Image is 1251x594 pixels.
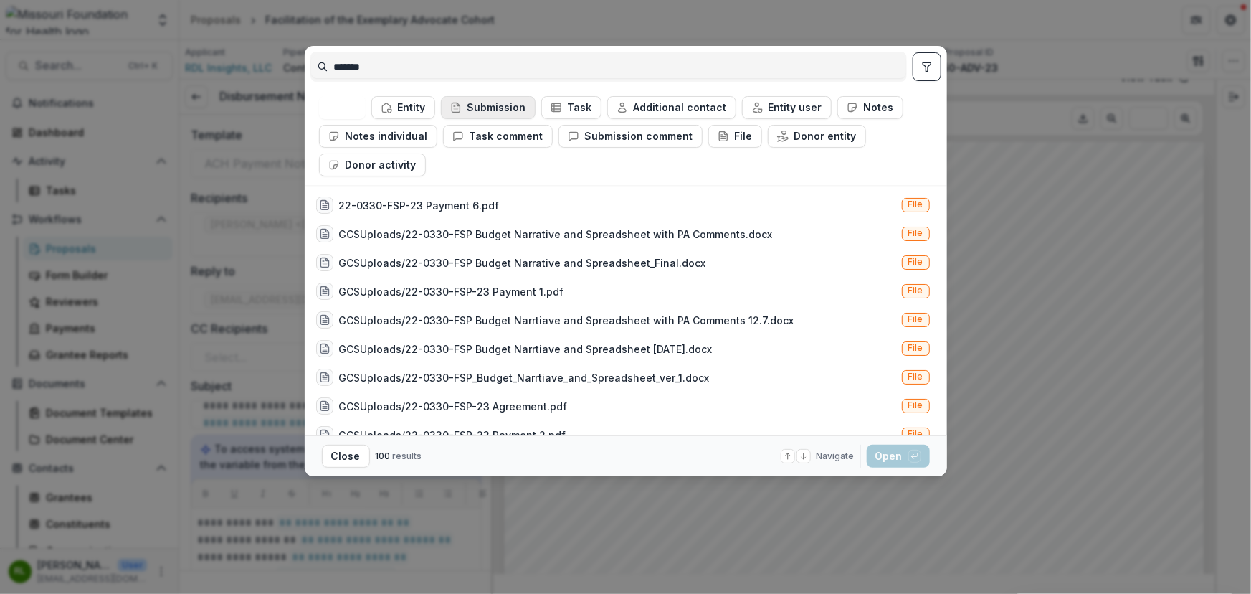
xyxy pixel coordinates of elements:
[339,370,710,385] div: GCSUploads/22-0330-FSP_Budget_Narrtiave_and_Spreadsheet_ver_1.docx
[371,96,435,119] button: Entity
[393,451,422,461] span: results
[908,286,923,296] span: File
[908,343,923,353] span: File
[319,154,426,176] button: Donor activity
[322,445,370,468] button: Close
[908,429,923,439] span: File
[339,198,500,213] div: 22-0330-FSP-23 Payment 6.pdf
[339,227,773,242] div: GCSUploads/22-0330-FSP Budget Narrative and Spreadsheet with PA Comments.docx
[558,125,703,148] button: Submission comment
[339,341,713,357] div: GCSUploads/22-0330-FSP Budget Narrtiave and Spreadsheet [DATE].docx
[339,284,564,299] div: GCSUploads/22-0330-FSP-23 Payment 1.pdf
[908,199,923,209] span: File
[742,96,832,119] button: Entity user
[913,52,941,81] button: toggle filters
[319,96,366,119] button: All
[441,96,536,119] button: Submission
[376,451,391,461] span: 100
[817,450,855,463] span: Navigate
[908,314,923,324] span: File
[908,228,923,238] span: File
[339,313,794,328] div: GCSUploads/22-0330-FSP Budget Narrtiave and Spreadsheet with PA Comments 12.7.docx
[867,445,930,468] button: Open
[908,257,923,267] span: File
[708,125,762,148] button: File
[837,96,903,119] button: Notes
[541,96,601,119] button: Task
[607,96,736,119] button: Additional contact
[339,428,566,443] div: GCSUploads/22-0330-FSP-23 Payment 2.pdf
[443,125,553,148] button: Task comment
[339,255,706,270] div: GCSUploads/22-0330-FSP Budget Narrative and Spreadsheet_Final.docx
[908,372,923,382] span: File
[339,399,568,414] div: GCSUploads/22-0330-FSP-23 Agreement.pdf
[908,400,923,410] span: File
[319,125,437,148] button: Notes individual
[768,125,866,148] button: Donor entity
